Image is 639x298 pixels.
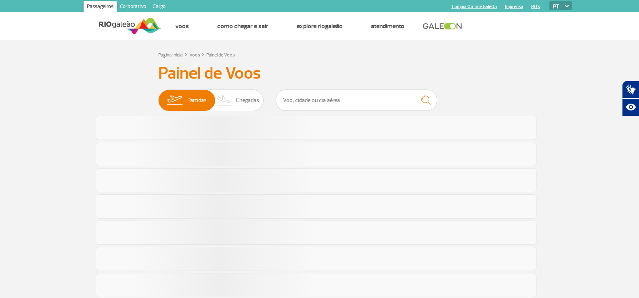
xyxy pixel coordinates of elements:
[505,4,523,9] a: Imprensa
[531,4,540,9] a: RQS
[452,4,497,9] a: Compra On-line GaleOn
[158,63,481,83] h3: Painel de Voos
[202,50,205,59] a: >
[189,52,200,58] a: Voos
[371,22,404,30] a: Atendimento
[162,90,187,111] img: slider-embarque
[84,1,117,14] a: Passageiros
[187,90,207,111] span: Partidas
[158,52,183,58] a: Página Inicial
[622,81,639,116] div: Plugin de acessibilidade da Hand Talk.
[117,1,149,14] a: Corporativo
[175,22,189,30] a: Voos
[217,22,268,30] a: Como chegar e sair
[622,81,639,98] button: Abrir tradutor de língua de sinais.
[206,52,235,58] a: Painel de Voos
[212,90,236,111] img: slider-desembarque
[276,90,437,111] input: Voo, cidade ou cia aérea
[622,98,639,116] button: Abrir recursos assistivos.
[236,90,259,111] span: Chegadas
[185,50,188,59] a: >
[297,22,343,30] a: Explore RIOgaleão
[149,1,169,14] a: Cargo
